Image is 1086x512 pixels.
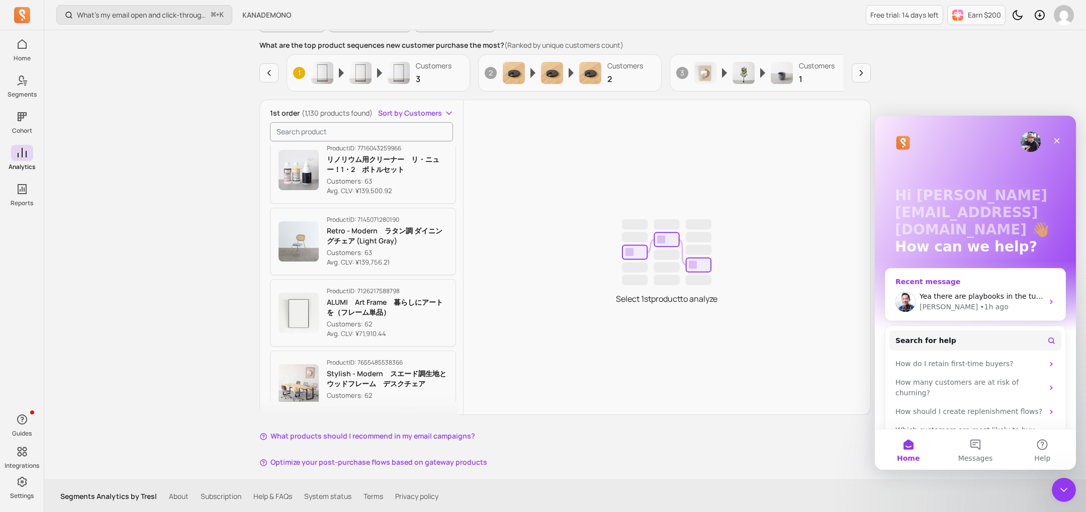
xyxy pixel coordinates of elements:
[327,248,447,258] p: Customers: 63
[676,67,688,79] span: 3
[302,108,373,118] span: (1,130 products found)
[77,10,207,20] p: What’s my email open and click-through rate?
[607,73,643,85] p: 2
[45,177,372,185] span: Yea there are playbooks in the tutorial section and in our case studies [URL][DOMAIN_NAME]
[327,186,447,196] p: Avg. CLV: ¥139,500.92
[279,293,319,333] img: Product image
[733,62,755,84] img: Product image
[607,61,643,71] p: Customers
[485,67,497,79] span: 2
[12,430,32,438] p: Guides
[947,5,1006,25] button: Earn $200
[327,400,447,410] p: Avg. CLV: ¥145,275.74
[327,226,447,246] p: Retro - Modern ラタン調 ダイニングチェア (Light Gray)
[799,73,835,85] p: 1
[270,136,456,204] button: ProductID: 7716043259966リノリウム用クリーナー リ・ニュー！1・2 ボトルセットCustomers: 63Avg. CLV: ¥139,500.92
[478,54,662,92] button: 2Product imageProduct imageProduct imageCustomers2
[579,62,601,84] img: Product image
[201,491,241,501] a: Subscription
[327,154,447,175] p: リノリウム用クリーナー リ・ニュー！1・2 ボトルセット
[504,40,623,50] span: (Ranked by unique customers count)
[242,10,291,20] span: KANADEMONO
[21,243,168,253] div: How do I retain first-time buyers?
[327,369,447,389] p: Stylish - Modern スエード調生地とウッドフレーム デスクチェア
[870,10,939,20] p: Free trial: 14 days left
[1054,5,1074,25] img: avatar
[21,309,168,330] div: Which customers are most likely to buy again soon?
[327,319,447,329] p: Customers: 62
[270,108,373,118] p: 1st order
[211,10,224,20] span: +
[15,287,187,305] div: How should I create replenishment flows?
[327,144,447,152] p: Product ID: 7716043259966
[11,409,33,440] button: Guides
[259,40,871,50] p: What are the top product sequences new customer purchase the most?
[21,262,168,283] div: How many customers are at risk of churning?
[12,127,32,135] p: Cohort
[327,287,447,295] p: Product ID: 7126217588798
[327,177,447,187] p: Customers: 63
[21,220,81,230] span: Search for help
[311,62,333,84] img: Product image
[270,279,456,347] button: ProductID: 7126217588798ALUMI Art Frame 暮らしにアートを（フレーム単品）Customers: 62Avg. CLV: ¥71,910.44
[259,457,487,467] button: Optimize your post-purchase flows based on gateway products
[105,186,134,197] div: • 1h ago
[378,108,442,118] span: Sort by Customers
[15,258,187,287] div: How many customers are at risk of churning?
[21,291,168,301] div: How should I create replenishment flows?
[10,492,34,500] p: Settings
[169,491,189,501] a: About
[349,62,372,84] img: Product image
[270,351,456,418] button: ProductID: 7655485538366Stylish - Modern スエード調生地とウッドフレーム デスクチェアCustomers: 62Avg. CLV: ¥145,275.74
[279,364,319,404] img: Product image
[211,9,216,22] kbd: ⌘
[327,258,447,268] p: Avg. CLV: ¥139,756.21
[327,297,447,317] p: ALUMI Art Frame 暮らしにアートを（フレーム単品）
[159,339,175,346] span: Help
[293,67,305,79] span: 1
[378,108,454,118] button: Sort by Customers
[327,216,447,224] p: Product ID: 7145071280190
[134,314,201,354] button: Help
[670,54,853,92] button: 3Product imageProduct imageProduct imageCustomers1
[67,314,134,354] button: Messages
[15,239,187,258] div: How do I retain first-time buyers?
[220,11,224,19] kbd: K
[327,359,447,367] p: Product ID: 7655485538366
[15,215,187,235] button: Search for help
[866,5,943,25] a: Free trial: 14 days left
[11,199,33,207] p: Reports
[287,54,470,92] button: 1Product imageProduct imageProduct imageCustomers3
[270,208,456,275] button: ProductID: 7145071280190Retro - Modern ラタン調 ダイニングチェア (Light Gray)Customers: 63Avg. CLV: ¥139,756.21
[22,339,45,346] span: Home
[388,62,410,84] img: Product image
[395,491,438,501] a: Privacy policy
[799,61,835,71] p: Customers
[875,116,1076,470] iframe: Intercom live chat
[327,391,447,401] p: Customers: 62
[45,186,103,197] div: [PERSON_NAME]
[279,221,319,262] img: Product image
[56,5,232,25] button: What’s my email open and click-through rate?⌘+K
[416,73,451,85] p: 3
[364,491,383,501] a: Terms
[15,305,187,334] div: Which customers are most likely to buy again soon?
[83,339,118,346] span: Messages
[259,431,475,441] button: What products should I recommend in my email campaigns?
[8,91,37,99] p: Segments
[236,6,297,24] button: KANADEMONO
[5,462,39,470] p: Integrations
[771,62,793,84] img: Product image
[60,491,157,501] p: Segments Analytics by Tresl
[327,329,447,339] p: Avg. CLV: ¥71,910.44
[694,62,716,84] img: Product image
[968,10,1001,20] p: Earn $200
[1008,5,1028,25] button: Toggle dark mode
